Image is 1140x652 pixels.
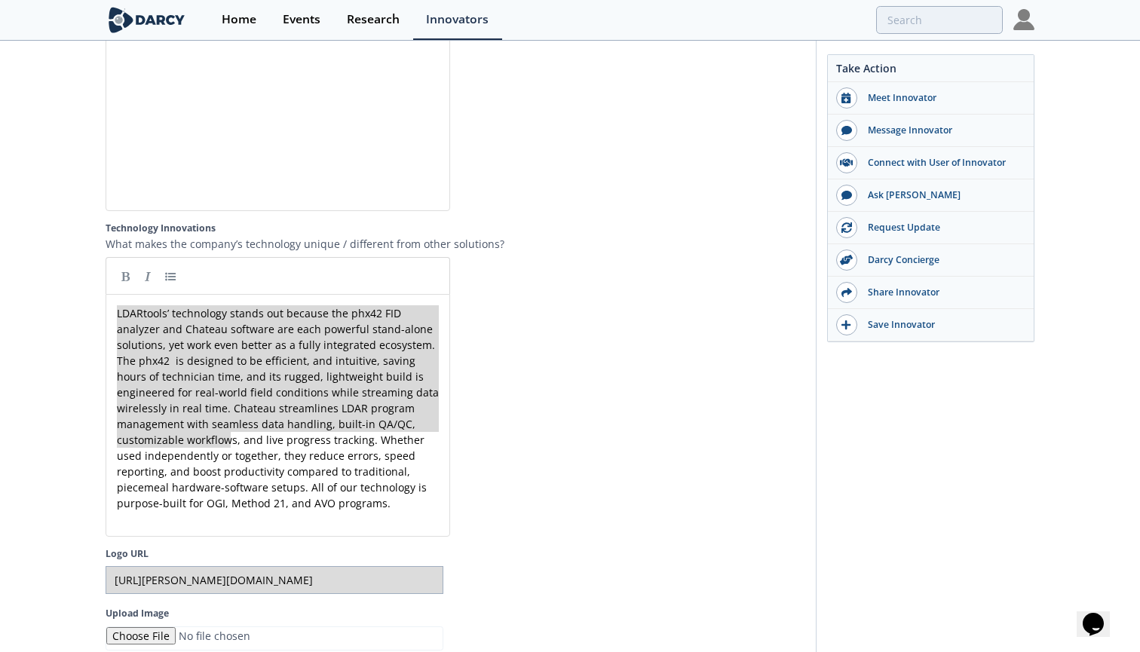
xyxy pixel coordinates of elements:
[106,566,443,594] input: Logo URL
[857,318,1026,332] div: Save Innovator
[106,7,188,33] img: logo-wide.svg
[136,265,159,287] a: Italic (Cmd-I)
[857,253,1026,267] div: Darcy Concierge
[106,222,805,235] label: Technology Innovations
[159,265,182,287] a: Generic List (Cmd-L)
[347,14,400,26] div: Research
[222,14,256,26] div: Home
[857,91,1026,105] div: Meet Innovator
[426,14,489,26] div: Innovators
[857,286,1026,299] div: Share Innovator
[857,156,1026,170] div: Connect with User of Innovator
[1077,592,1125,637] iframe: chat widget
[828,309,1034,341] button: Save Innovator
[114,265,136,287] a: Bold (Cmd-B)
[106,607,443,620] label: Upload Image
[106,626,443,651] input: Image File
[106,236,805,252] p: What makes the company’s technology unique / different from other solutions?
[828,60,1034,82] div: Take Action
[106,547,443,561] label: Logo URL
[857,221,1026,234] div: Request Update
[857,188,1026,202] div: Ask [PERSON_NAME]
[283,14,320,26] div: Events
[117,306,442,447] span: LDARtools’ technology stands out because the phx42 FID analyzer and Chateau software are each pow...
[117,306,442,510] span: ng. Whether used independently or together, they reduce errors, speed reporting, and boost produc...
[1013,9,1034,30] img: Profile
[876,6,1003,34] input: Advanced Search
[857,124,1026,137] div: Message Innovator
